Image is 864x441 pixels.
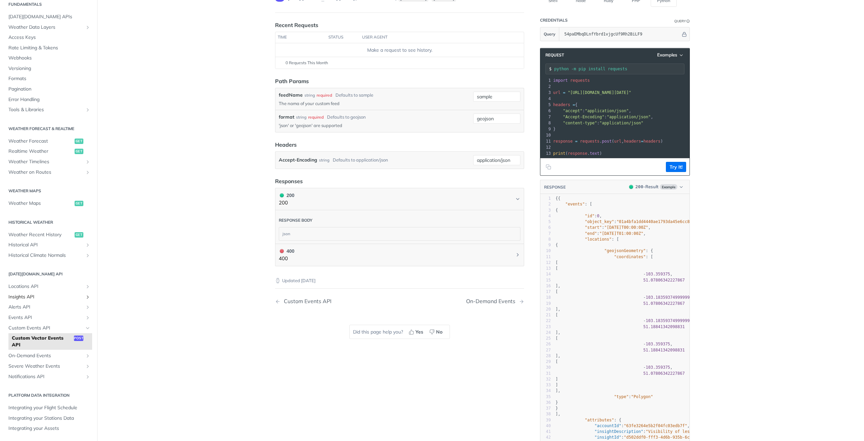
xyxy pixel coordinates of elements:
[540,114,552,120] div: 7
[540,144,552,150] div: 12
[279,114,294,121] label: format
[5,74,92,84] a: Formats
[540,150,552,156] div: 13
[5,281,92,292] a: Locations APIShow subpages for Locations API
[5,271,92,277] h2: [DATE][DOMAIN_NAME] API
[646,272,670,276] span: 103.359375
[8,24,83,31] span: Weather Data Layers
[326,32,360,43] th: status
[540,132,552,138] div: 10
[643,278,685,283] span: 51.07806342227867
[540,219,551,225] div: 5
[556,330,561,335] span: ],
[8,45,90,51] span: Rate Limiting & Tokens
[666,162,686,172] button: Try It!
[544,31,556,37] span: Query
[278,47,521,54] div: Make a request to see history.
[540,196,551,201] div: 1
[585,237,612,242] span: "locations"
[553,139,663,144] span: . ( , )
[540,77,552,83] div: 1
[8,158,83,165] span: Weather Timelines
[540,347,551,353] div: 27
[5,403,92,413] a: Integrating your Flight Schedule
[5,351,92,361] a: On-Demand EventsShow subpages for On-Demand Events
[540,254,551,260] div: 11
[540,225,551,230] div: 6
[556,237,619,242] span: : [
[275,210,524,244] div: 200 200200
[308,114,324,120] div: required
[8,86,90,93] span: Pagination
[515,252,520,258] svg: Chevron
[556,377,558,382] span: ]
[568,151,587,156] span: response
[585,418,614,422] span: "attributes"
[540,353,551,359] div: 28
[556,272,673,276] span: ,
[617,219,700,224] span: "01a4bfa1dd4440ae1793da45e6cc89d0"
[8,96,90,103] span: Error Handling
[8,65,90,72] span: Versioning
[540,237,551,242] div: 8
[280,193,284,197] span: 200
[540,341,551,347] div: 26
[8,415,90,422] span: Integrating your Stations Data
[5,392,92,398] h2: Platform DATA integration
[556,342,673,346] span: ,
[540,108,552,114] div: 6
[5,53,92,63] a: Webhooks
[85,315,90,320] button: Show subpages for Events API
[599,231,643,236] span: "[DATE]T01:00:00Z"
[85,364,90,369] button: Show subpages for Severe Weather Events
[686,20,690,23] i: Information
[8,148,73,155] span: Realtime Weather
[85,107,90,113] button: Show subpages for Tools & Libraries
[556,248,653,253] span: : {
[85,242,90,248] button: Show subpages for Historical API
[5,84,92,94] a: Pagination
[5,292,92,302] a: Insights APIShow subpages for Insights API
[540,417,551,423] div: 39
[317,92,332,98] div: required
[8,14,90,20] span: [DATE][DOMAIN_NAME] APIs
[279,247,294,255] div: 400
[275,32,326,43] th: time
[556,394,653,399] span: :
[544,184,566,191] button: RESPONSE
[556,359,558,364] span: [
[466,298,519,304] div: On-Demand Events
[5,423,92,434] a: Integrating your Assets
[85,25,90,30] button: Show subpages for Weather Data Layers
[8,200,73,207] span: Weather Maps
[636,184,643,189] span: 200
[540,359,551,365] div: 29
[275,141,297,149] div: Headers
[12,335,72,348] span: Custom Vector Events API
[636,183,658,190] div: - Result
[540,411,551,417] div: 38
[5,219,92,225] h2: Historical Weather
[585,231,597,236] span: "end"
[540,277,551,283] div: 15
[85,325,90,331] button: Hide subpages for Custom Events API
[544,162,553,172] button: Copy to clipboard
[279,192,294,199] div: 200
[5,323,92,333] a: Custom Events APIHide subpages for Custom Events API
[556,284,561,288] span: ],
[655,52,686,58] button: Examples
[5,198,92,209] a: Weather Mapsget
[5,157,92,167] a: Weather TimelinesShow subpages for Weather Timelines
[568,90,631,95] span: "[URL][DOMAIN_NAME][DATE]"
[575,139,577,144] span: =
[8,138,73,145] span: Weather Forecast
[85,253,90,258] button: Show subpages for Historical Climate Normals
[5,361,92,371] a: Severe Weather EventsShow subpages for Severe Weather Events
[540,382,551,388] div: 33
[5,167,92,177] a: Weather on RoutesShow subpages for Weather on Routes
[643,301,685,306] span: 51.07806342227867
[604,248,646,253] span: "geojsonGeometry"
[573,102,575,107] span: =
[279,247,520,263] button: 400 400400
[75,201,83,206] span: get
